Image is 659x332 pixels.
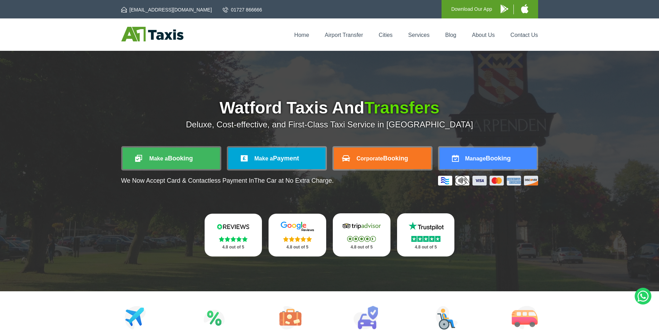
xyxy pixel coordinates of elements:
img: Google [277,221,318,232]
img: Credit And Debit Cards [438,176,538,185]
img: A1 Taxis iPhone App [521,4,528,13]
h1: Watford Taxis And [121,100,538,116]
a: Cities [379,32,393,38]
img: Stars [411,236,440,242]
a: ManageBooking [439,148,537,169]
span: Corporate [356,156,383,161]
img: Stars [347,236,376,242]
img: A1 Taxis Android App [501,5,508,13]
img: A1 Taxis St Albans LTD [121,27,183,41]
a: Services [408,32,429,38]
p: 4.8 out of 5 [405,243,447,252]
p: Download Our App [451,5,492,14]
a: Tripadvisor Stars 4.8 out of 5 [333,213,390,256]
a: Contact Us [510,32,538,38]
img: Tripadvisor [341,221,382,231]
a: Google Stars 4.8 out of 5 [269,214,326,256]
span: Transfers [364,98,439,117]
a: Blog [445,32,456,38]
a: CorporateBooking [334,148,431,169]
span: Make a [254,156,273,161]
span: Make a [149,156,168,161]
img: Trustpilot [405,221,447,231]
a: Airport Transfer [325,32,363,38]
p: Deluxe, Cost-effective, and First-Class Taxi Service in [GEOGRAPHIC_DATA] [121,120,538,129]
a: Make aBooking [123,148,220,169]
img: Attractions [204,306,225,330]
p: 4.8 out of 5 [340,243,383,252]
a: Reviews.io Stars 4.8 out of 5 [205,214,262,256]
img: Stars [219,236,248,242]
p: We Now Accept Card & Contactless Payment In [121,177,334,184]
img: Car Rental [353,306,378,330]
span: Manage [465,156,486,161]
a: [EMAIL_ADDRESS][DOMAIN_NAME] [121,6,212,13]
img: Reviews.io [212,221,254,232]
p: 4.8 out of 5 [276,243,319,252]
a: About Us [472,32,495,38]
img: Airport Transfers [125,306,146,330]
img: Stars [283,236,312,242]
img: Wheelchair [436,306,458,330]
span: The Car at No Extra Charge. [254,177,333,184]
a: 01727 866666 [223,6,262,13]
a: Home [294,32,309,38]
img: Minibus [512,306,538,330]
a: Trustpilot Stars 4.8 out of 5 [397,213,455,256]
a: Make aPayment [228,148,326,169]
p: 4.8 out of 5 [212,243,255,252]
img: Tours [279,306,302,330]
